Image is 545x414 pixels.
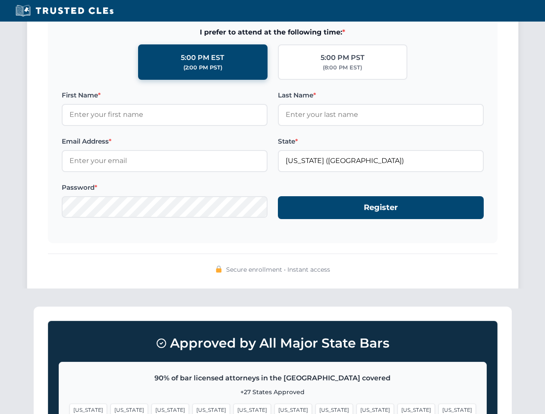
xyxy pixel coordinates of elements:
[278,136,484,147] label: State
[181,52,224,63] div: 5:00 PM EST
[278,104,484,125] input: Enter your last name
[321,52,365,63] div: 5:00 PM PST
[323,63,362,72] div: (8:00 PM EST)
[59,332,487,355] h3: Approved by All Major State Bars
[62,104,268,125] input: Enter your first name
[62,27,484,38] span: I prefer to attend at the following time:
[62,150,268,172] input: Enter your email
[62,182,268,193] label: Password
[278,196,484,219] button: Register
[69,387,476,397] p: +27 States Approved
[69,373,476,384] p: 90% of bar licensed attorneys in the [GEOGRAPHIC_DATA] covered
[278,150,484,172] input: Florida (FL)
[183,63,222,72] div: (2:00 PM PST)
[215,266,222,273] img: 🔒
[226,265,330,274] span: Secure enrollment • Instant access
[62,90,268,100] label: First Name
[62,136,268,147] label: Email Address
[278,90,484,100] label: Last Name
[13,4,116,17] img: Trusted CLEs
